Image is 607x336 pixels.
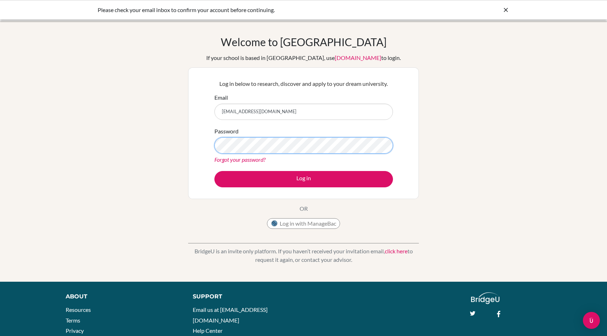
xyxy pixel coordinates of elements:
[193,327,223,334] a: Help Center
[300,204,308,213] p: OR
[214,79,393,88] p: Log in below to research, discover and apply to your dream university.
[206,54,401,62] div: If your school is based in [GEOGRAPHIC_DATA], use to login.
[193,292,296,301] div: Support
[267,218,340,229] button: Log in with ManageBac
[66,317,80,324] a: Terms
[385,248,408,254] a: click here
[214,127,239,136] label: Password
[98,6,403,14] div: Please check your email inbox to confirm your account before continuing.
[471,292,500,304] img: logo_white@2x-f4f0deed5e89b7ecb1c2cc34c3e3d731f90f0f143d5ea2071677605dd97b5244.png
[214,156,266,163] a: Forgot your password?
[214,93,228,102] label: Email
[66,306,91,313] a: Resources
[221,35,387,48] h1: Welcome to [GEOGRAPHIC_DATA]
[214,171,393,187] button: Log in
[66,327,84,334] a: Privacy
[188,247,419,264] p: BridgeU is an invite only platform. If you haven’t received your invitation email, to request it ...
[193,306,268,324] a: Email us at [EMAIL_ADDRESS][DOMAIN_NAME]
[583,312,600,329] div: Open Intercom Messenger
[335,54,381,61] a: [DOMAIN_NAME]
[66,292,177,301] div: About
